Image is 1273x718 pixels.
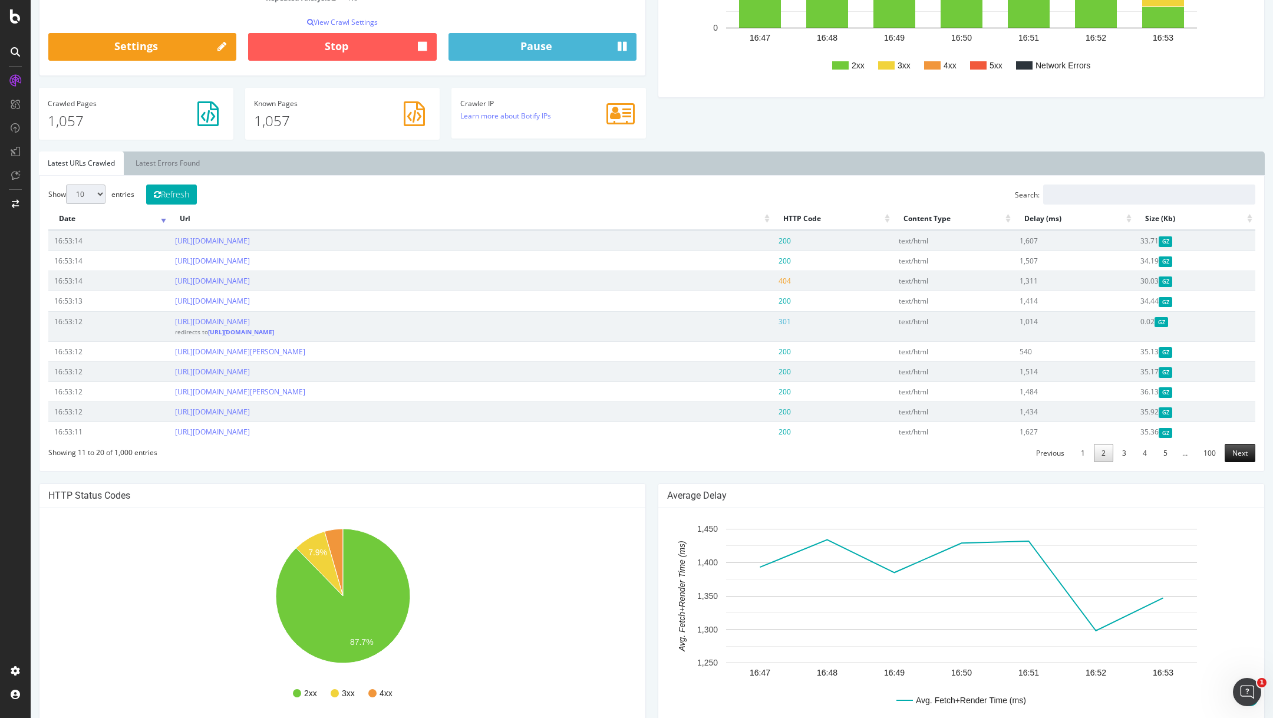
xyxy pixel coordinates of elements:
button: Pause [418,33,606,61]
td: 1,311 [983,271,1104,291]
span: Gzipped Content [1128,387,1142,397]
td: 36.13 [1104,381,1225,401]
h4: HTTP Status Codes [18,490,606,502]
a: Settings [18,33,206,61]
a: 100 [1165,444,1193,462]
td: text/html [862,401,983,421]
span: 200 [748,236,760,246]
span: … [1145,448,1164,458]
a: 1 [1043,444,1062,462]
a: [URL][DOMAIN_NAME][PERSON_NAME] [144,387,275,397]
td: 16:53:14 [18,271,138,291]
text: Avg. Fetch+Render Time (ms) [647,541,656,652]
td: 0.02 [1104,311,1225,341]
td: text/html [862,361,983,381]
td: 33.71 [1104,230,1225,251]
td: 540 [983,341,1104,361]
text: 4xx [913,61,926,70]
p: 1,057 [223,111,400,131]
text: 16:48 [786,668,807,677]
th: Content Type: activate to sort column ascending [862,208,983,230]
text: 16:53 [1122,668,1143,677]
span: Gzipped Content [1128,428,1142,438]
text: 16:51 [988,33,1008,42]
text: Avg. Fetch+Render Time (ms) [885,696,995,705]
a: 4 [1104,444,1124,462]
span: Gzipped Content [1128,347,1142,357]
span: Gzipped Content [1128,256,1142,266]
span: 200 [748,367,760,377]
a: [URL][DOMAIN_NAME] [144,256,219,266]
a: Previous [998,444,1041,462]
span: Gzipped Content [1128,297,1142,307]
text: 3xx [311,689,324,698]
td: 1,484 [983,381,1104,401]
a: [URL][DOMAIN_NAME] [144,367,219,377]
a: Learn more about Botify IPs [430,111,520,121]
td: 16:53:11 [18,421,138,442]
td: 34.44 [1104,291,1225,311]
td: text/html [862,291,983,311]
a: [URL][DOMAIN_NAME] [144,407,219,417]
th: Size (Kb): activate to sort column ascending [1104,208,1225,230]
a: [URL][DOMAIN_NAME] [144,236,219,246]
span: 1 [1257,678,1267,687]
a: [URL][DOMAIN_NAME][PERSON_NAME] [144,347,275,357]
button: Refresh [116,185,166,205]
text: 7.9% [278,548,296,557]
text: 16:49 [853,668,874,677]
a: [URL][DOMAIN_NAME] [144,276,219,286]
td: 1,627 [983,421,1104,442]
text: 1,300 [667,624,687,634]
span: Gzipped Content [1128,367,1142,377]
a: 2 [1063,444,1083,462]
text: 1,350 [667,591,687,601]
a: [URL][DOMAIN_NAME] [144,427,219,437]
text: 16:52 [1055,33,1076,42]
td: 35.17 [1104,361,1225,381]
td: 1,414 [983,291,1104,311]
text: 16:47 [719,668,740,677]
select: Showentries [35,185,75,204]
a: [URL][DOMAIN_NAME] [144,296,219,306]
td: 1,434 [983,401,1104,421]
text: 16:53 [1122,33,1143,42]
label: Show entries [18,185,104,204]
text: 2xx [273,689,286,698]
td: text/html [862,341,983,361]
td: text/html [862,421,983,442]
p: 1,057 [17,111,194,131]
text: 4xx [349,689,362,698]
td: 16:53:13 [18,291,138,311]
th: Date: activate to sort column ascending [18,208,138,230]
td: 34.19 [1104,251,1225,271]
td: text/html [862,381,983,401]
text: 87.7% [319,637,343,647]
text: 5xx [959,61,972,70]
td: 16:53:12 [18,341,138,361]
td: text/html [862,311,983,341]
td: 16:53:14 [18,230,138,251]
th: HTTP Code: activate to sort column ascending [742,208,863,230]
text: 16:49 [853,33,874,42]
td: 1,014 [983,311,1104,341]
p: View Crawl Settings [18,17,606,27]
text: 0 [682,24,687,33]
a: 5 [1125,444,1145,462]
h4: Crawler IP [430,100,606,107]
td: 1,514 [983,361,1104,381]
span: 200 [748,387,760,397]
a: [URL][DOMAIN_NAME] [144,317,219,327]
text: 16:51 [988,668,1008,677]
small: redirects to [144,328,243,336]
label: Search: [984,185,1225,205]
a: Latest URLs Crawled [8,151,93,175]
a: [URL][DOMAIN_NAME] [177,328,243,336]
a: 3 [1084,444,1103,462]
text: 3xx [867,61,880,70]
span: 200 [748,427,760,437]
span: Gzipped Content [1124,317,1137,327]
td: 30.03 [1104,271,1225,291]
text: 1,250 [667,658,687,667]
td: 1,607 [983,230,1104,251]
